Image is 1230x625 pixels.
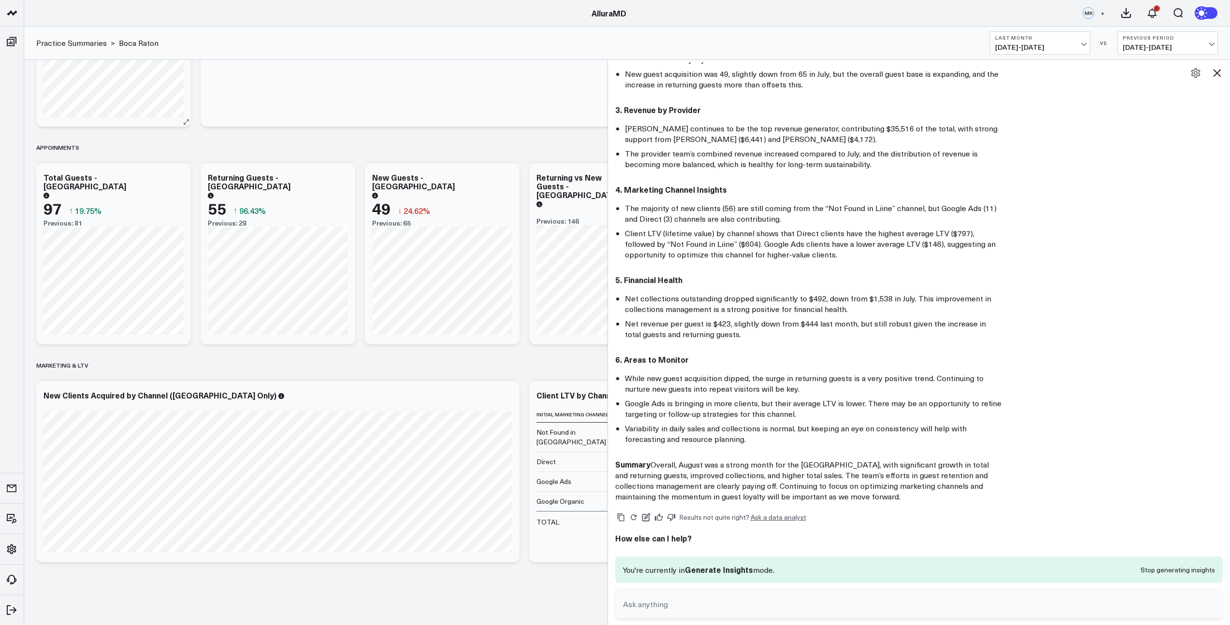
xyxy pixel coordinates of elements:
[36,354,88,376] div: Marketing & LTV
[536,497,584,506] div: Google Organic
[69,204,73,217] span: ↑
[398,204,402,217] span: ↓
[208,172,290,191] div: Returning Guests - [GEOGRAPHIC_DATA]
[536,217,677,225] div: Previous: 146
[623,564,774,575] p: You're currently in mode.
[1083,7,1094,19] div: MR
[372,219,512,227] div: Previous: 65
[1095,40,1113,46] div: VS
[625,373,1002,394] li: While new guest acquisition dipped, the surge in returning guests is a very positive trend. Conti...
[592,8,626,18] a: AlluraMD
[36,136,79,158] div: Appoinments
[751,514,806,521] a: Ask a data analyst
[625,69,1002,90] li: New guest acquisition was 49, slightly down from 65 in July, but the overall guest base is expand...
[43,390,276,400] div: New Clients Acquired by Channel ([GEOGRAPHIC_DATA] Only)
[536,390,726,400] div: Client LTV by Channel ([GEOGRAPHIC_DATA] Only)
[625,203,1002,224] li: The majority of new clients (56) are still coming from the “Not Found in Liine” channel, but Goog...
[239,205,266,216] span: 96.43%
[43,199,62,217] div: 97
[1154,5,1160,12] div: 2
[615,459,651,469] strong: Summary
[1117,31,1218,55] button: Previous Period[DATE]-[DATE]
[1123,35,1213,41] b: Previous Period
[36,38,107,48] a: Practice Summaries
[75,205,101,216] span: 19.75%
[1141,567,1215,573] button: Stop generating insights
[625,318,1002,340] li: Net revenue per guest is $423, slightly down from $444 last month, but still robust given the inc...
[1123,43,1213,51] span: [DATE] - [DATE]
[615,511,627,523] button: Copy
[208,199,226,217] div: 55
[43,219,184,227] div: Previous: 81
[625,423,1002,444] li: Variability in daily sales and collections is normal, but keeping an eye on consistency will help...
[536,477,571,486] div: Google Ads
[404,205,430,216] span: 24.62%
[625,228,1002,260] li: Client LTV (lifetime value) by channel shows that Direct clients have the highest average LTV ($7...
[685,564,753,575] span: Generate Insights
[36,38,115,48] div: >
[615,459,1002,502] p: Overall, August was a strong month for the [GEOGRAPHIC_DATA], with significant growth in total an...
[995,35,1085,41] b: Last Month
[119,38,159,48] a: Boca Raton
[615,104,701,115] strong: 3. Revenue by Provider
[615,184,727,195] strong: 4. Marketing Channel Insights
[615,354,689,365] strong: 6. Areas to Monitor
[625,293,1002,314] li: Net collections outstanding dropped significantly to $492, down from $1,538 in July. This improve...
[1097,7,1108,19] button: +
[208,219,348,227] div: Previous: 28
[43,172,126,191] div: Total Guests - [GEOGRAPHIC_DATA]
[615,533,1223,543] h2: How else can I help?
[536,517,559,527] div: TOTAL
[615,274,682,285] strong: 5. Financial Health
[536,407,633,423] th: Initial Marketing Channel
[1100,10,1105,16] span: +
[625,123,1002,144] li: [PERSON_NAME] continues to be the top revenue generator, contributing $35,516 of the total, with ...
[679,512,750,522] span: Results not quite right?
[625,398,1002,419] li: Google Ads is bringing in more clients, but their average LTV is lower. There may be an opportuni...
[995,43,1085,51] span: [DATE] - [DATE]
[536,427,624,447] div: Not Found in [GEOGRAPHIC_DATA]
[536,172,619,200] div: Returning vs New Guests - [GEOGRAPHIC_DATA]
[625,148,1002,170] li: The provider team’s combined revenue increased compared to July, and the distribution of revenue ...
[536,457,556,467] div: Direct
[233,204,237,217] span: ↑
[990,31,1090,55] button: Last Month[DATE]-[DATE]
[372,172,455,191] div: New Guests - [GEOGRAPHIC_DATA]
[372,199,391,217] div: 49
